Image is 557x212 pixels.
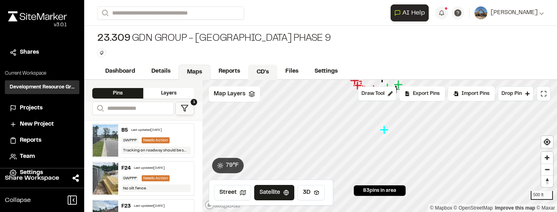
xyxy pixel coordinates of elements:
div: No pins available to export [400,86,445,101]
div: Map marker [394,80,404,90]
span: 23.309 [97,32,130,45]
button: Reset bearing to north [541,175,553,187]
button: Search [92,102,107,115]
span: [PERSON_NAME] [491,8,538,17]
div: Oh geez...please don't... [8,21,67,29]
button: Zoom in [541,152,553,164]
a: Shares [10,48,74,57]
div: Import Pins into your project [448,86,495,101]
button: [PERSON_NAME] [474,6,544,19]
div: 500 ft [531,191,553,200]
a: Reports [10,136,74,145]
div: SWPPP [121,137,138,143]
a: Dashboard [97,64,143,79]
div: No silt fence. [121,185,191,192]
a: Projects [10,104,74,113]
span: Collapse [5,195,31,205]
button: Open AI Assistant [391,4,429,21]
button: Satellite [254,185,294,200]
img: User [474,6,487,19]
div: Map marker [350,76,361,86]
a: Maxar [536,205,555,211]
div: Last updated [DATE] [134,204,165,209]
button: Drop Pin [498,86,534,101]
div: Map marker [348,70,358,81]
span: Draw Tool [361,90,385,97]
a: Mapbox logo [205,200,240,210]
div: Map marker [391,84,402,94]
a: New Project [10,120,74,129]
div: Last updated [DATE] [131,128,162,133]
div: Map marker [369,84,380,95]
div: F23 [121,203,131,210]
img: file [93,162,118,195]
button: Search [97,6,112,20]
a: Map feedback [495,205,535,211]
p: Current Workspace [5,70,79,77]
span: 1 [191,99,197,105]
a: Details [143,64,179,79]
a: Mapbox [430,205,452,211]
div: Map marker [380,125,390,135]
button: 79°F [212,158,244,173]
a: CD's [248,65,277,80]
div: Open AI Assistant [391,4,432,21]
div: Layers [143,88,194,99]
span: Export Pins [413,90,440,97]
div: F24 [121,165,131,172]
a: Reports [210,64,248,79]
span: New Project [20,120,54,129]
img: rebrand.png [8,11,67,21]
button: Edit Tags [97,48,106,57]
span: 83 pins in area [363,187,396,194]
div: Pins [92,88,143,99]
span: Drop Pin [502,90,522,97]
div: Needs Action [142,175,170,181]
span: AI Help [402,8,425,18]
button: 3D [298,185,325,200]
img: file [93,124,118,157]
span: Reports [20,136,41,145]
span: 79 ° F [226,161,239,170]
span: Import Pins [461,90,489,97]
span: Share Workspace [5,173,59,183]
div: Tracking on roadway should be swept. Also, construction entrance needs maintenance. [121,147,191,154]
a: Settings [306,64,346,79]
span: Projects [20,104,43,113]
div: GDN Group - [GEOGRAPHIC_DATA] Phase 9 [97,32,331,45]
button: Draw Tool [358,86,396,101]
button: Zoom out [541,164,553,175]
span: Shares [20,48,39,57]
span: Team [20,152,35,161]
div: SWPPP [121,175,138,181]
span: Map Layers [214,90,245,99]
div: Map marker [378,73,388,84]
a: Team [10,152,74,161]
div: Map marker [357,82,367,92]
button: Find my location [541,136,553,148]
button: 1 [175,102,194,115]
a: Maps [179,65,210,80]
a: Files [277,64,306,79]
div: Map marker [353,80,364,91]
div: Last updated [DATE] [134,166,165,171]
button: Street [214,185,251,200]
a: OpenStreetMap [454,205,493,211]
h3: Development Resource Group [10,84,74,91]
div: Needs Action [142,137,170,143]
div: B5 [121,127,128,134]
